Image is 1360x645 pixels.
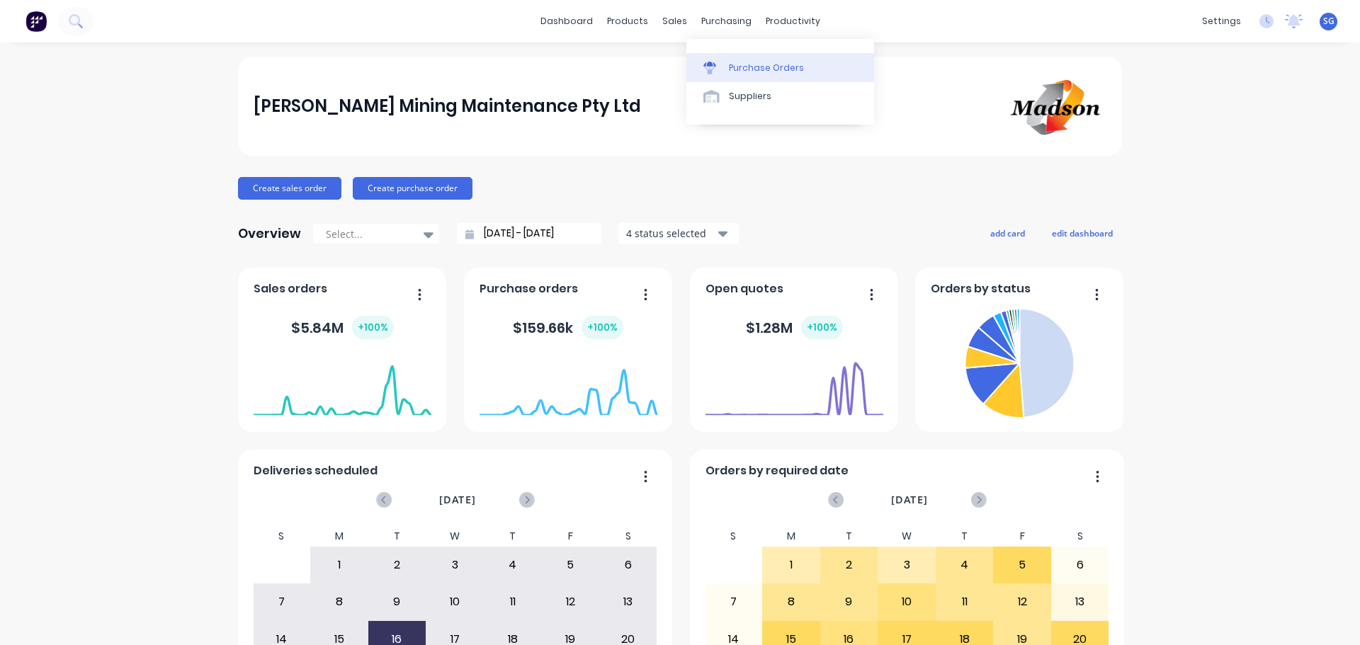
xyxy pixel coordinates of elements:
span: [DATE] [439,492,476,508]
div: 2 [821,547,878,583]
div: 9 [369,584,426,620]
div: 4 status selected [626,226,715,241]
div: [PERSON_NAME] Mining Maintenance Pty Ltd [254,92,641,120]
div: 8 [763,584,820,620]
div: S [599,526,657,547]
div: + 100 % [582,316,623,339]
div: Overview [238,219,301,248]
div: W [878,526,936,547]
div: + 100 % [352,316,394,339]
div: sales [655,11,694,32]
div: products [600,11,655,32]
div: M [310,526,368,547]
button: add card [981,224,1034,242]
span: Sales orders [254,280,327,297]
div: 4 [936,547,993,583]
div: S [705,526,763,547]
div: T [936,526,994,547]
a: dashboard [533,11,600,32]
div: 13 [600,584,657,620]
div: 12 [994,584,1050,620]
div: 7 [705,584,762,620]
button: 4 status selected [618,223,739,244]
img: Madson Mining Maintenance Pty Ltd [1007,74,1106,139]
div: 11 [484,584,541,620]
div: $ 159.66k [513,316,623,339]
div: Purchase Orders [729,62,804,74]
div: $ 1.28M [746,316,843,339]
div: M [762,526,820,547]
span: Orders by required date [705,462,849,479]
div: 8 [311,584,368,620]
div: 5 [542,547,599,583]
div: 1 [763,547,820,583]
img: Factory [25,11,47,32]
a: Purchase Orders [686,53,874,81]
div: 6 [600,547,657,583]
div: $ 5.84M [291,316,394,339]
button: Create sales order [238,177,341,200]
div: F [541,526,599,547]
div: T [368,526,426,547]
span: Orders by status [931,280,1031,297]
div: 9 [821,584,878,620]
div: productivity [759,11,827,32]
div: 6 [1052,547,1109,583]
div: 12 [542,584,599,620]
div: F [993,526,1051,547]
div: T [820,526,878,547]
button: edit dashboard [1043,224,1122,242]
div: Suppliers [729,90,771,103]
div: 3 [426,547,483,583]
div: 4 [484,547,541,583]
div: W [426,526,484,547]
div: S [1051,526,1109,547]
div: 2 [369,547,426,583]
div: 13 [1052,584,1109,620]
span: Purchase orders [480,280,578,297]
div: purchasing [694,11,759,32]
span: Open quotes [705,280,783,297]
div: 10 [878,584,935,620]
span: [DATE] [891,492,928,508]
div: settings [1195,11,1248,32]
div: 1 [311,547,368,583]
div: 7 [254,584,310,620]
div: S [253,526,311,547]
a: Suppliers [686,82,874,110]
div: + 100 % [801,316,843,339]
div: 11 [936,584,993,620]
div: 3 [878,547,935,583]
button: Create purchase order [353,177,472,200]
div: 5 [994,547,1050,583]
div: T [484,526,542,547]
div: 10 [426,584,483,620]
span: SG [1323,15,1334,28]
